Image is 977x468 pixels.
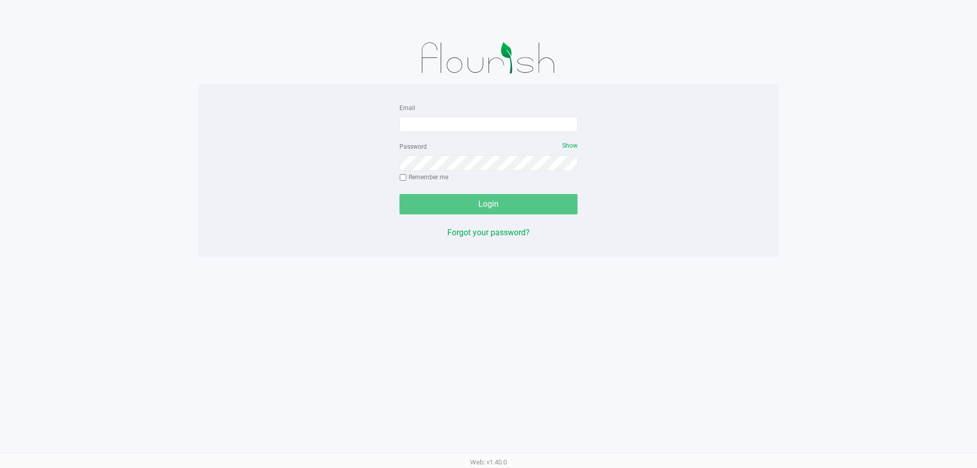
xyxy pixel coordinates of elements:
span: Web: v1.40.0 [470,458,507,466]
input: Remember me [399,174,407,181]
button: Forgot your password? [447,227,530,239]
span: Show [562,142,578,149]
label: Password [399,142,427,151]
label: Email [399,103,415,113]
label: Remember me [399,173,448,182]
